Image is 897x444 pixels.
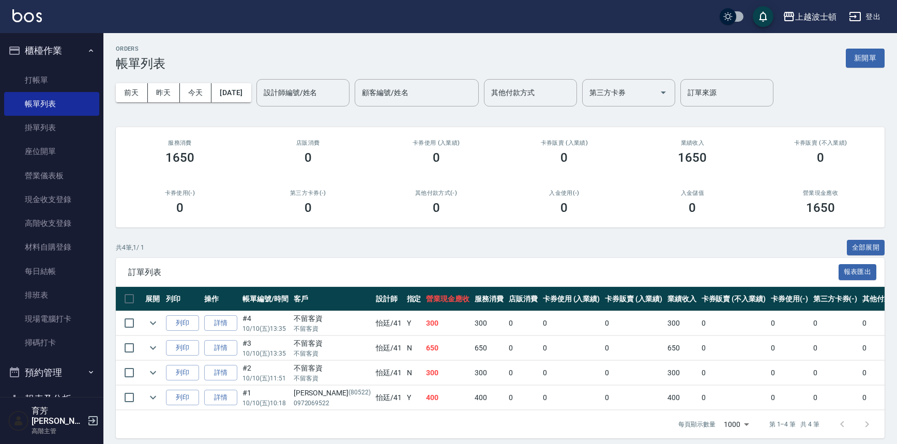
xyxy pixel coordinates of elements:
div: 上越波士頓 [795,10,837,23]
h2: 卡券販賣 (不入業績) [769,140,872,146]
td: 650 [472,336,506,360]
div: 不留客資 [294,338,371,349]
button: [DATE] [211,83,251,102]
h3: 0 [176,201,184,215]
h3: 0 [305,201,312,215]
button: 上越波士頓 [779,6,841,27]
div: [PERSON_NAME] [294,388,371,399]
td: 0 [768,336,811,360]
p: 10/10 (五) 13:35 [242,349,288,358]
a: 現金收支登錄 [4,188,99,211]
th: 設計師 [373,287,404,311]
td: 0 [768,361,811,385]
a: 詳情 [204,390,237,406]
td: 400 [665,386,699,410]
td: 300 [472,361,506,385]
span: 訂單列表 [128,267,839,278]
td: 0 [540,386,603,410]
h3: 0 [305,150,312,165]
h3: 1650 [678,150,707,165]
td: 650 [665,336,699,360]
td: 300 [665,361,699,385]
button: expand row [145,315,161,331]
p: 10/10 (五) 11:51 [242,374,288,383]
a: 詳情 [204,315,237,331]
th: 卡券販賣 (不入業績) [699,287,768,311]
td: #3 [240,336,291,360]
button: 昨天 [148,83,180,102]
h2: 入金儲值 [641,190,744,196]
button: expand row [145,340,161,356]
td: N [404,361,424,385]
td: 0 [602,336,665,360]
td: Y [404,386,424,410]
a: 每日結帳 [4,259,99,283]
h2: 卡券使用 (入業績) [385,140,488,146]
a: 高階收支登錄 [4,211,99,235]
td: 400 [472,386,506,410]
h2: 入金使用(-) [512,190,616,196]
button: 列印 [166,390,199,406]
td: 0 [602,361,665,385]
h2: 卡券販賣 (入業績) [512,140,616,146]
td: 0 [506,336,540,360]
button: 櫃檯作業 [4,37,99,64]
a: 詳情 [204,365,237,381]
th: 展開 [143,287,163,311]
h2: 卡券使用(-) [128,190,232,196]
h2: 第三方卡券(-) [256,190,360,196]
p: 高階主管 [32,426,84,436]
p: 共 4 筆, 1 / 1 [116,243,144,252]
a: 報表匯出 [839,267,877,277]
button: 列印 [166,365,199,381]
h3: 1650 [806,201,835,215]
a: 掛單列表 [4,116,99,140]
th: 卡券販賣 (入業績) [602,287,665,311]
th: 卡券使用 (入業績) [540,287,603,311]
a: 現場電腦打卡 [4,307,99,331]
h3: 0 [689,201,696,215]
td: 300 [472,311,506,335]
th: 卡券使用(-) [768,287,811,311]
td: 0 [768,311,811,335]
h5: 育芳[PERSON_NAME] [32,406,84,426]
td: 0 [699,336,768,360]
th: 列印 [163,287,202,311]
td: #1 [240,386,291,410]
th: 第三方卡券(-) [811,287,860,311]
button: expand row [145,365,161,380]
td: Y [404,311,424,335]
td: 300 [665,311,699,335]
button: 全部展開 [847,240,885,256]
h3: 帳單列表 [116,56,165,71]
td: 300 [423,361,472,385]
a: 帳單列表 [4,92,99,116]
td: 怡廷 /41 [373,336,404,360]
button: 列印 [166,340,199,356]
h2: 營業現金應收 [769,190,872,196]
th: 指定 [404,287,424,311]
td: 0 [540,336,603,360]
h2: 業績收入 [641,140,744,146]
p: 10/10 (五) 13:35 [242,324,288,333]
a: 排班表 [4,283,99,307]
td: 300 [423,311,472,335]
td: 0 [602,311,665,335]
td: 650 [423,336,472,360]
td: N [404,336,424,360]
td: 怡廷 /41 [373,386,404,410]
button: 預約管理 [4,359,99,386]
td: 0 [811,386,860,410]
p: 10/10 (五) 10:18 [242,399,288,408]
p: 不留客資 [294,374,371,383]
h3: 服務消費 [128,140,232,146]
p: 不留客資 [294,349,371,358]
h2: 店販消費 [256,140,360,146]
img: Logo [12,9,42,22]
p: 不留客資 [294,324,371,333]
button: save [753,6,773,27]
button: 登出 [845,7,885,26]
td: 0 [699,361,768,385]
p: (80522) [348,388,371,399]
td: 0 [699,386,768,410]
